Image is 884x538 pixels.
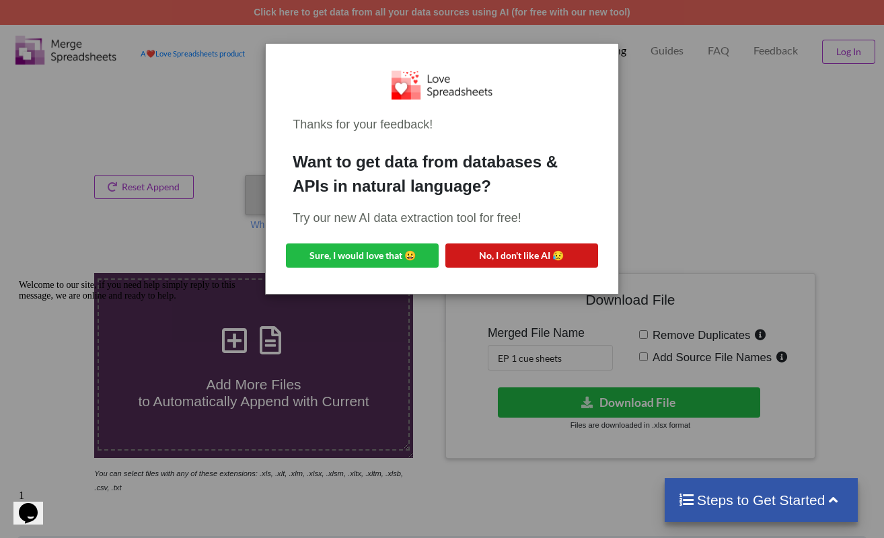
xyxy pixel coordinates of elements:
div: Thanks for your feedback! [293,116,591,134]
h4: Steps to Get Started [678,492,844,508]
button: No, I don't like AI 😥 [445,243,598,268]
iframe: chat widget [13,274,256,477]
img: Logo.png [392,71,492,100]
div: Want to get data from databases & APIs in natural language? [293,150,591,198]
div: Try our new AI data extraction tool for free! [293,209,591,227]
iframe: chat widget [13,484,57,525]
span: Welcome to our site, if you need help simply reply to this message, we are online and ready to help. [5,5,222,26]
button: Sure, I would love that 😀 [286,243,439,268]
div: Welcome to our site, if you need help simply reply to this message, we are online and ready to help. [5,5,248,27]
